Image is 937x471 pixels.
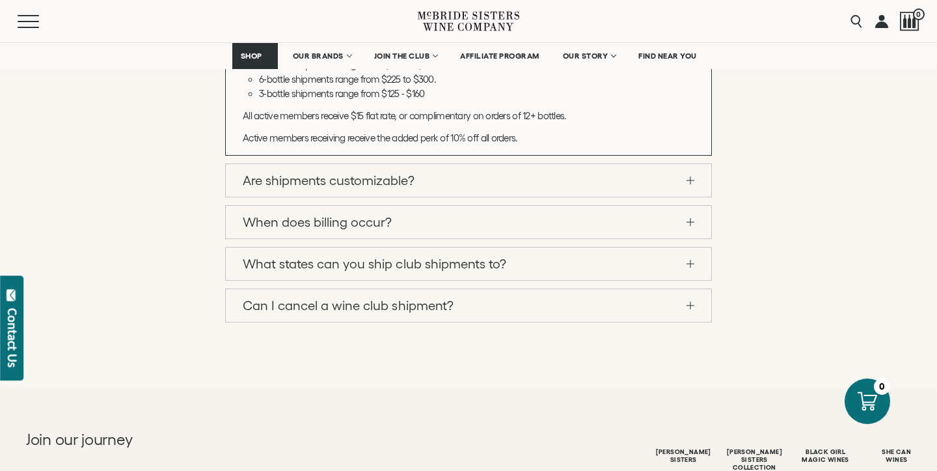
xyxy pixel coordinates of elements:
[874,378,890,395] div: 0
[243,131,604,145] p: Active members receiving receive the added perk of 10% off all orders.
[913,8,925,20] span: 0
[293,51,344,61] span: OUR BRANDS
[452,43,548,69] a: AFFILIATE PROGRAM
[259,87,604,101] li: 3-bottle shipments range from $125 - $160
[226,289,711,322] a: Can I cancel a wine club shipment?
[792,408,860,464] a: Follow Black Girl Magic Wines on Instagram Black GirlMagic Wines
[792,448,860,464] div: Black Girl Magic Wines
[6,308,19,367] div: Contact Us
[284,43,359,69] a: OUR BRANDS
[243,109,604,123] p: All active members receive $15 flat rate, or complimentary on orders of 12+ bottles.
[460,51,539,61] span: AFFILIATE PROGRAM
[630,43,705,69] a: FIND NEAR YOU
[232,43,278,69] a: SHOP
[241,51,263,61] span: SHOP
[863,448,930,464] div: She Can Wines
[366,43,446,69] a: JOIN THE CLUB
[226,206,711,238] a: When does billing occur?
[649,448,717,464] div: [PERSON_NAME] Sisters
[638,51,697,61] span: FIND NEAR YOU
[554,43,624,69] a: OUR STORY
[259,72,604,87] li: 6-bottle shipments range from $225 to $300.
[226,164,711,197] a: Are shipments customizable?
[649,408,717,464] a: Follow McBride Sisters on Instagram [PERSON_NAME]Sisters
[863,408,930,464] a: Follow SHE CAN Wines on Instagram She CanWines
[18,15,64,28] button: Mobile Menu Trigger
[563,51,608,61] span: OUR STORY
[374,51,430,61] span: JOIN THE CLUB
[26,429,424,450] h2: Join our journey
[226,248,711,280] a: What states can you ship club shipments to?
